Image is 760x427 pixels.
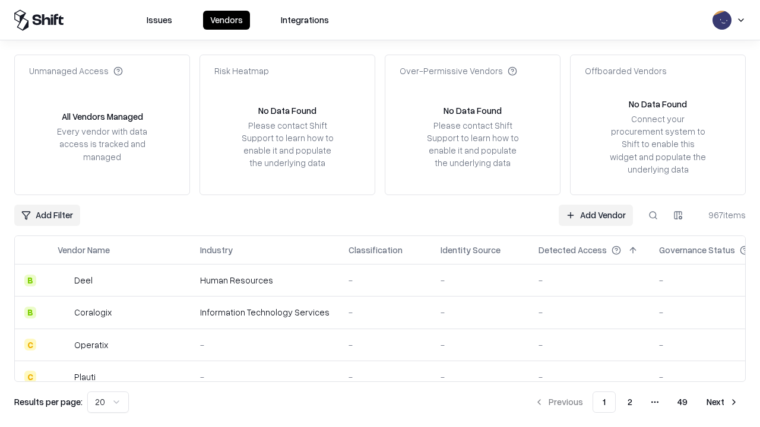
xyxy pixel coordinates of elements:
[539,371,640,383] div: -
[24,307,36,318] div: B
[24,275,36,286] div: B
[618,391,642,413] button: 2
[24,339,36,350] div: C
[609,113,707,176] div: Connect your procurement system to Shift to enable this widget and populate the underlying data
[200,371,330,383] div: -
[349,371,422,383] div: -
[559,205,633,226] a: Add Vendor
[74,339,108,351] div: Operatix
[593,391,616,413] button: 1
[62,110,143,123] div: All Vendors Managed
[203,11,250,30] button: Vendors
[349,339,422,351] div: -
[539,339,640,351] div: -
[200,306,330,318] div: Information Technology Services
[659,244,735,256] div: Governance Status
[214,65,269,77] div: Risk Heatmap
[441,339,520,351] div: -
[200,244,233,256] div: Industry
[238,119,337,170] div: Please contact Shift Support to learn how to enable it and populate the underlying data
[441,371,520,383] div: -
[29,65,123,77] div: Unmanaged Access
[140,11,179,30] button: Issues
[668,391,697,413] button: 49
[58,339,69,350] img: Operatix
[74,371,96,383] div: Plauti
[349,274,422,286] div: -
[24,371,36,383] div: C
[539,274,640,286] div: -
[444,104,502,117] div: No Data Found
[258,104,316,117] div: No Data Found
[349,306,422,318] div: -
[441,274,520,286] div: -
[200,274,330,286] div: Human Resources
[349,244,403,256] div: Classification
[423,119,522,170] div: Please contact Shift Support to learn how to enable it and populate the underlying data
[74,306,112,318] div: Coralogix
[74,274,93,286] div: Deel
[58,244,110,256] div: Vendor Name
[53,125,151,162] div: Every vendor with data access is tracked and managed
[629,98,687,110] div: No Data Found
[441,306,520,318] div: -
[58,371,69,383] img: Plauti
[14,396,83,408] p: Results per page:
[539,306,640,318] div: -
[539,244,607,256] div: Detected Access
[274,11,336,30] button: Integrations
[58,307,69,318] img: Coralogix
[699,391,746,413] button: Next
[200,339,330,351] div: -
[527,391,746,413] nav: pagination
[698,209,746,221] div: 967 items
[441,244,501,256] div: Identity Source
[14,205,80,226] button: Add Filter
[400,65,517,77] div: Over-Permissive Vendors
[58,275,69,286] img: Deel
[585,65,667,77] div: Offboarded Vendors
